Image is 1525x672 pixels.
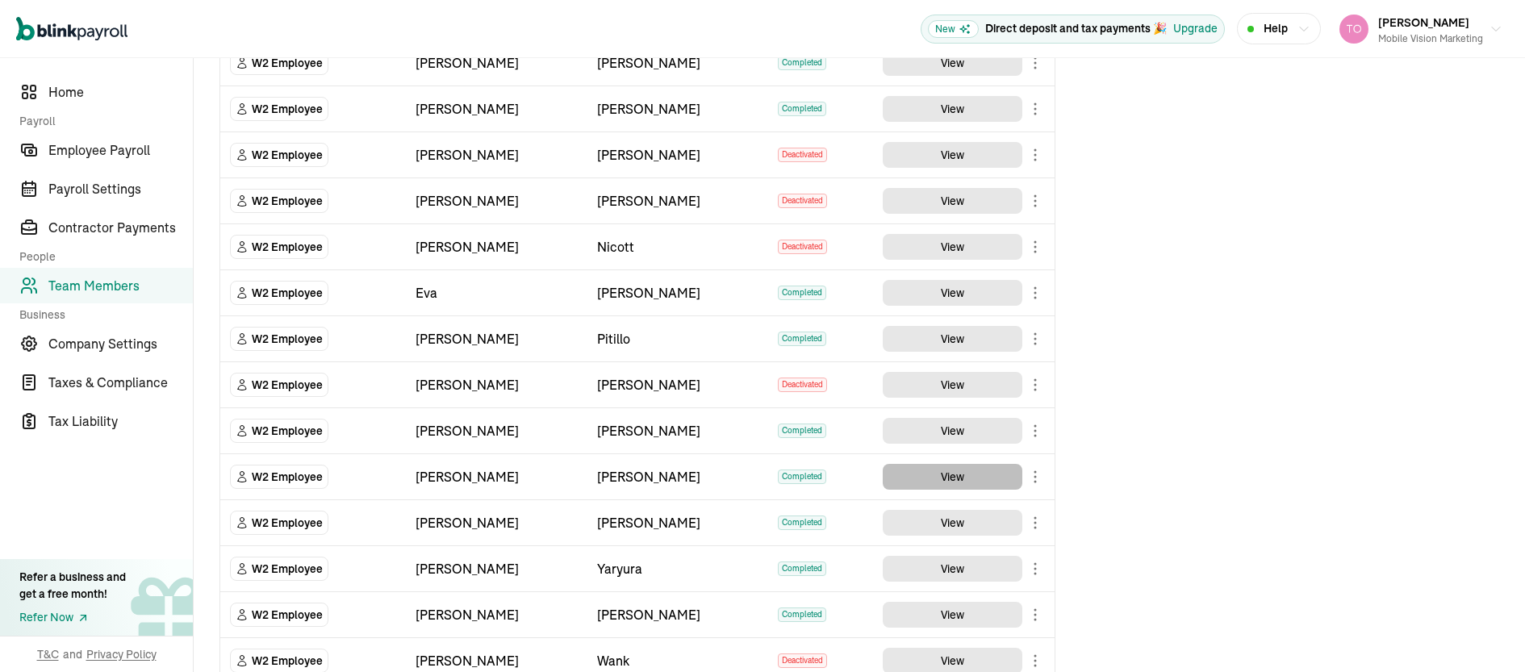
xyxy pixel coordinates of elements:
[252,653,323,669] span: W2 Employee
[416,605,578,624] div: [PERSON_NAME]
[985,20,1167,37] p: Direct deposit and tax payments 🎉
[883,464,1022,490] button: View
[48,218,193,237] span: Contractor Payments
[883,418,1022,444] button: View
[19,248,183,265] span: People
[778,653,827,668] span: Deactivated
[416,651,578,670] div: [PERSON_NAME]
[597,99,759,119] div: [PERSON_NAME]
[252,101,323,117] span: W2 Employee
[883,188,1022,214] button: View
[19,569,126,603] div: Refer a business and get a free month!
[48,276,193,295] span: Team Members
[597,467,759,486] div: [PERSON_NAME]
[16,6,127,52] nav: Global
[883,50,1022,76] button: View
[416,513,578,532] div: [PERSON_NAME]
[1264,20,1288,37] span: Help
[416,283,578,303] div: Eva
[1173,20,1218,37] button: Upgrade
[48,411,193,431] span: Tax Liability
[252,561,323,577] span: W2 Employee
[883,96,1022,122] button: View
[778,607,826,622] span: Completed
[597,283,759,303] div: [PERSON_NAME]
[778,332,826,346] span: Completed
[1378,15,1469,30] span: [PERSON_NAME]
[416,191,578,211] div: [PERSON_NAME]
[252,515,323,531] span: W2 Employee
[48,334,193,353] span: Company Settings
[778,470,826,484] span: Completed
[48,179,193,198] span: Payroll Settings
[416,53,578,73] div: [PERSON_NAME]
[252,55,323,71] span: W2 Employee
[597,237,759,257] div: Nicott
[1378,31,1483,46] div: Mobile Vision Marketing
[597,421,759,440] div: [PERSON_NAME]
[597,513,759,532] div: [PERSON_NAME]
[1444,595,1525,672] iframe: Chat Widget
[37,646,59,662] span: T&C
[883,234,1022,260] button: View
[416,237,578,257] div: [PERSON_NAME]
[597,651,759,670] div: Wank
[778,240,827,254] span: Deactivated
[416,145,578,165] div: [PERSON_NAME]
[778,102,826,116] span: Completed
[597,329,759,349] div: Pitillo
[416,375,578,394] div: [PERSON_NAME]
[1237,13,1321,44] button: Help
[48,373,193,392] span: Taxes & Compliance
[48,82,193,102] span: Home
[19,113,183,129] span: Payroll
[597,375,759,394] div: [PERSON_NAME]
[778,194,827,208] span: Deactivated
[778,378,827,392] span: Deactivated
[597,145,759,165] div: [PERSON_NAME]
[597,559,759,578] div: Yaryura
[883,556,1022,582] button: View
[416,329,578,349] div: [PERSON_NAME]
[252,423,323,439] span: W2 Employee
[416,421,578,440] div: [PERSON_NAME]
[883,326,1022,352] button: View
[883,510,1022,536] button: View
[778,561,826,576] span: Completed
[416,99,578,119] div: [PERSON_NAME]
[778,148,827,162] span: Deactivated
[416,467,578,486] div: [PERSON_NAME]
[928,20,979,38] span: New
[778,515,826,530] span: Completed
[252,331,323,347] span: W2 Employee
[252,193,323,209] span: W2 Employee
[252,377,323,393] span: W2 Employee
[252,239,323,255] span: W2 Employee
[252,469,323,485] span: W2 Employee
[778,286,826,300] span: Completed
[252,147,323,163] span: W2 Employee
[252,285,323,301] span: W2 Employee
[597,53,759,73] div: [PERSON_NAME]
[48,140,193,160] span: Employee Payroll
[416,559,578,578] div: [PERSON_NAME]
[883,602,1022,628] button: View
[1333,9,1509,49] button: [PERSON_NAME]Mobile Vision Marketing
[19,307,183,323] span: Business
[883,280,1022,306] button: View
[778,424,826,438] span: Completed
[597,191,759,211] div: [PERSON_NAME]
[597,605,759,624] div: [PERSON_NAME]
[883,142,1022,168] button: View
[86,646,157,662] span: Privacy Policy
[19,609,126,626] a: Refer Now
[778,56,826,70] span: Completed
[883,372,1022,398] button: View
[252,607,323,623] span: W2 Employee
